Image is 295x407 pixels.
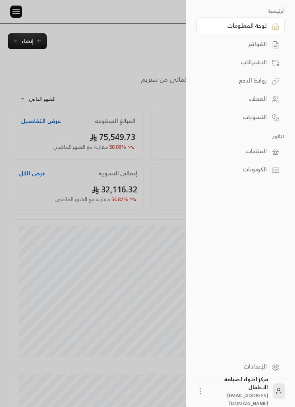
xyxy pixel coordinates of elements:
[196,8,285,14] p: الرئيسية
[206,165,267,173] div: الكوبونات
[196,36,285,52] a: الفواتير
[11,7,21,17] img: menu
[206,363,267,371] div: الإعدادات
[206,22,267,30] div: لوحة المعلومات
[196,161,285,178] a: الكوبونات
[196,109,285,125] a: التسويات
[196,90,285,107] a: العملاء
[206,95,267,103] div: العملاء
[196,54,285,71] a: الاشتراكات
[196,133,285,140] p: كتالوج
[206,77,267,84] div: روابط الدفع
[206,40,267,48] div: الفواتير
[196,17,285,34] a: لوحة المعلومات
[206,58,267,66] div: الاشتراكات
[196,72,285,89] a: روابط الدفع
[209,375,268,407] div: مركز احتواء لضيافة الاطفال
[206,113,267,121] div: التسويات
[206,147,267,155] div: المنتجات
[196,358,285,375] a: الإعدادات
[196,143,285,159] a: المنتجات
